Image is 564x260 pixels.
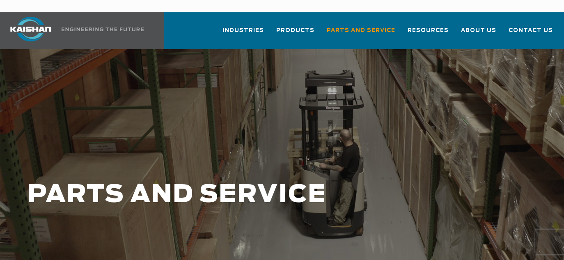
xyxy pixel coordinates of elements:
[509,26,553,35] span: Contact Us
[276,26,314,35] span: Products
[461,20,496,48] a: About Us
[28,181,450,209] h1: PARTS AND SERVICE
[62,27,144,31] img: Engineering the future
[222,20,264,48] a: Industries
[408,20,449,48] a: Resources
[327,26,395,35] span: Parts and Service
[461,26,496,35] span: About Us
[327,20,395,48] a: Parts and Service
[509,20,553,48] a: Contact Us
[222,26,264,35] span: Industries
[276,20,314,48] a: Products
[408,26,449,35] span: Resources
